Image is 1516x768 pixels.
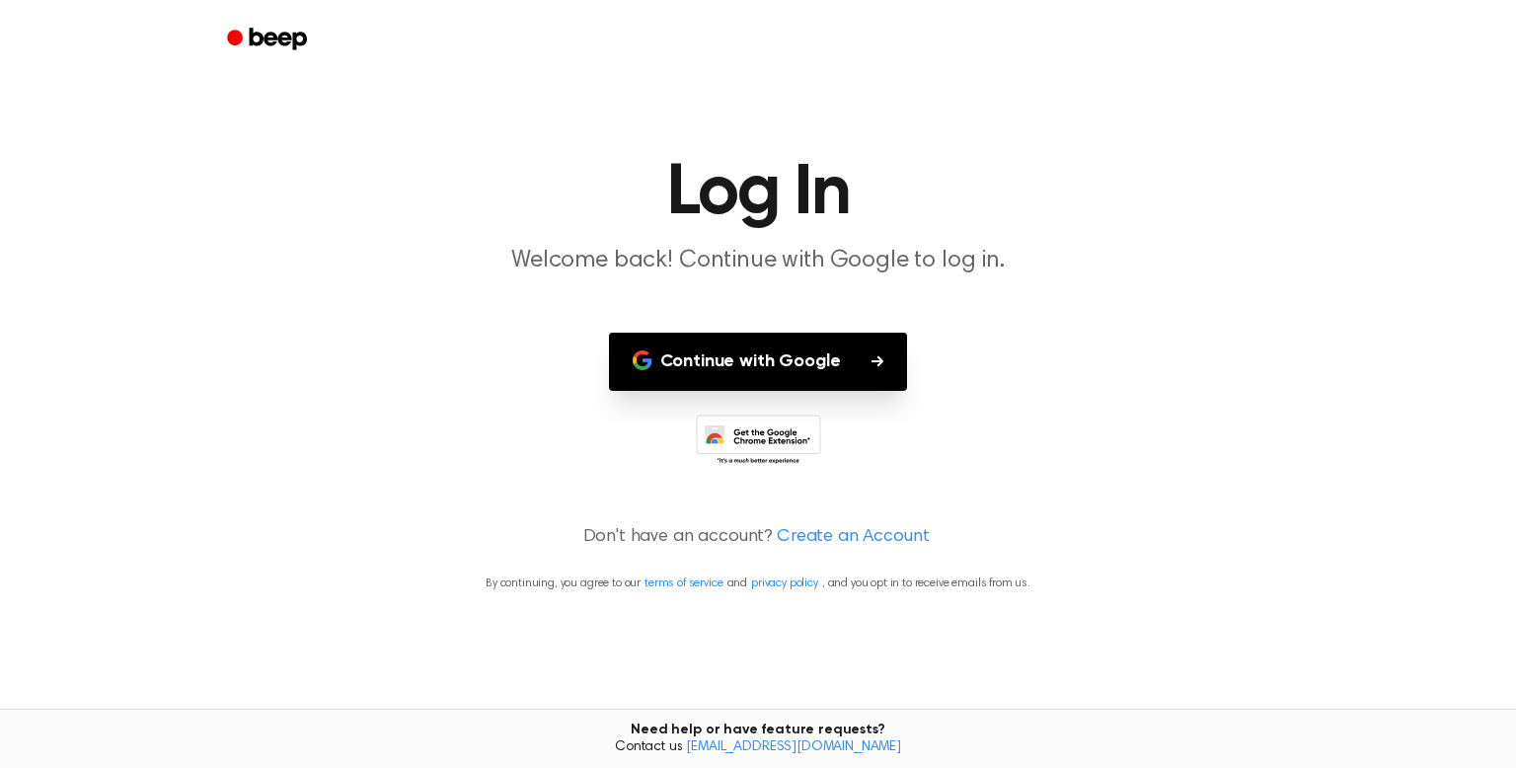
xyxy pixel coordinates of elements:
p: Welcome back! Continue with Google to log in. [379,245,1137,277]
a: [EMAIL_ADDRESS][DOMAIN_NAME] [686,740,901,754]
button: Continue with Google [609,333,908,391]
a: terms of service [644,577,722,589]
a: Beep [213,21,325,59]
h1: Log In [253,158,1263,229]
p: Don't have an account? [24,524,1492,551]
a: privacy policy [751,577,818,589]
p: By continuing, you agree to our and , and you opt in to receive emails from us. [24,575,1492,592]
a: Create an Account [777,524,929,551]
span: Contact us [12,739,1504,757]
